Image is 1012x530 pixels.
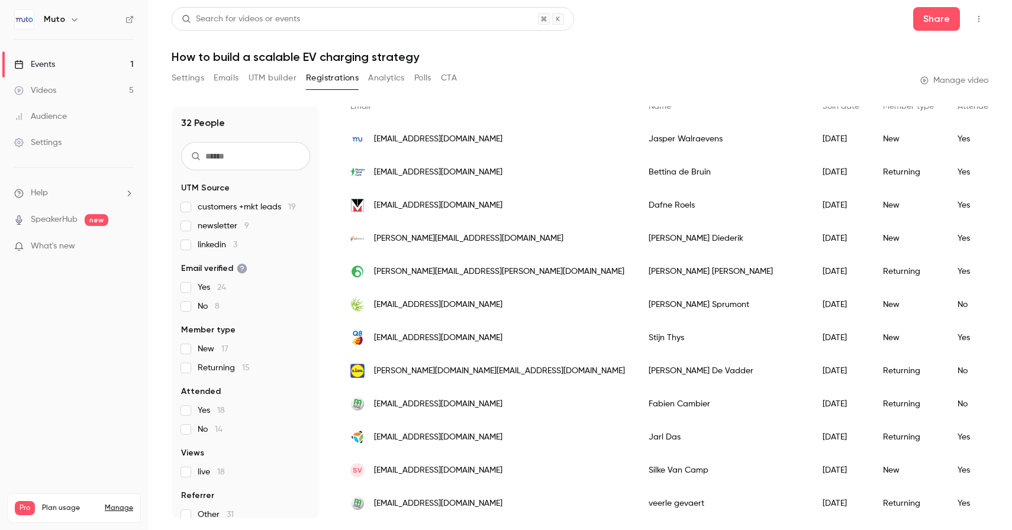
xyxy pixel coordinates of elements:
[649,102,671,111] span: Name
[871,421,946,454] div: Returning
[871,189,946,222] div: New
[181,182,230,194] span: UTM Source
[946,222,1005,255] div: Yes
[920,75,988,86] a: Manage video
[14,187,134,199] li: help-dropdown-opener
[182,13,300,25] div: Search for videos or events
[637,321,811,354] div: Stijn Thys
[637,387,811,421] div: Fabien Cambier
[14,111,67,122] div: Audience
[374,232,563,245] span: [PERSON_NAME][EMAIL_ADDRESS][DOMAIN_NAME]
[31,240,75,253] span: What's new
[946,288,1005,321] div: No
[414,69,431,88] button: Polls
[374,464,502,477] span: [EMAIL_ADDRESS][DOMAIN_NAME]
[946,156,1005,189] div: Yes
[198,362,250,374] span: Returning
[181,182,310,521] section: facet-groups
[811,156,871,189] div: [DATE]
[374,266,624,278] span: [PERSON_NAME][EMAIL_ADDRESS][PERSON_NAME][DOMAIN_NAME]
[374,199,502,212] span: [EMAIL_ADDRESS][DOMAIN_NAME]
[198,201,296,213] span: customers +mkt leads
[871,122,946,156] div: New
[811,421,871,454] div: [DATE]
[350,298,365,312] img: cerp.be
[368,69,405,88] button: Analytics
[871,321,946,354] div: New
[811,487,871,520] div: [DATE]
[181,324,236,336] span: Member type
[871,454,946,487] div: New
[811,387,871,421] div: [DATE]
[637,222,811,255] div: [PERSON_NAME] Diederik
[374,332,502,344] span: [EMAIL_ADDRESS][DOMAIN_NAME]
[217,283,226,292] span: 24
[350,397,365,411] img: mc.be
[14,137,62,148] div: Settings
[15,501,35,515] span: Pro
[198,509,234,521] span: Other
[198,282,226,293] span: Yes
[350,102,370,111] span: Email
[198,300,220,312] span: No
[811,255,871,288] div: [DATE]
[350,198,365,212] img: menarini.be
[374,365,625,377] span: [PERSON_NAME][DOMAIN_NAME][EMAIL_ADDRESS][DOMAIN_NAME]
[871,288,946,321] div: New
[14,59,55,70] div: Events
[374,431,502,444] span: [EMAIL_ADDRESS][DOMAIN_NAME]
[946,189,1005,222] div: Yes
[198,424,223,435] span: No
[811,354,871,387] div: [DATE]
[249,69,296,88] button: UTM builder
[374,133,502,146] span: [EMAIL_ADDRESS][DOMAIN_NAME]
[374,299,502,311] span: [EMAIL_ADDRESS][DOMAIN_NAME]
[871,487,946,520] div: Returning
[637,454,811,487] div: Silke Van Camp
[374,166,502,179] span: [EMAIL_ADDRESS][DOMAIN_NAME]
[946,255,1005,288] div: Yes
[31,214,78,226] a: SpeakerHub
[946,487,1005,520] div: Yes
[637,156,811,189] div: Bettina de Bruin
[637,288,811,321] div: [PERSON_NAME] Sprumont
[946,354,1005,387] div: No
[31,187,48,199] span: Help
[350,132,365,146] img: mutomobility.com
[244,222,249,230] span: 9
[946,387,1005,421] div: No
[637,255,811,288] div: [PERSON_NAME] [PERSON_NAME]
[374,398,502,411] span: [EMAIL_ADDRESS][DOMAIN_NAME]
[181,116,225,130] h1: 32 People
[871,255,946,288] div: Returning
[350,430,365,444] img: appsysictgroup.com
[181,386,221,397] span: Attended
[198,343,228,355] span: New
[215,425,223,434] span: 14
[637,189,811,222] div: Dafne Roels
[637,122,811,156] div: Jasper Walraevens
[871,222,946,255] div: New
[811,454,871,487] div: [DATE]
[105,503,133,513] a: Manage
[946,454,1005,487] div: Yes
[172,69,204,88] button: Settings
[214,69,239,88] button: Emails
[637,354,811,387] div: [PERSON_NAME] De Vadder
[350,165,365,179] img: humantotalcare.nl
[350,231,365,245] img: sdworx.com
[811,222,871,255] div: [DATE]
[350,496,365,510] img: cm.be
[958,102,994,111] span: Attended
[215,302,220,311] span: 8
[946,122,1005,156] div: Yes
[823,102,859,111] span: Join date
[353,465,362,476] span: SV
[637,421,811,454] div: Jarl Das
[883,102,934,111] span: Member type
[233,241,237,249] span: 3
[42,503,98,513] span: Plan usage
[14,85,56,96] div: Videos
[441,69,457,88] button: CTA
[198,466,225,478] span: live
